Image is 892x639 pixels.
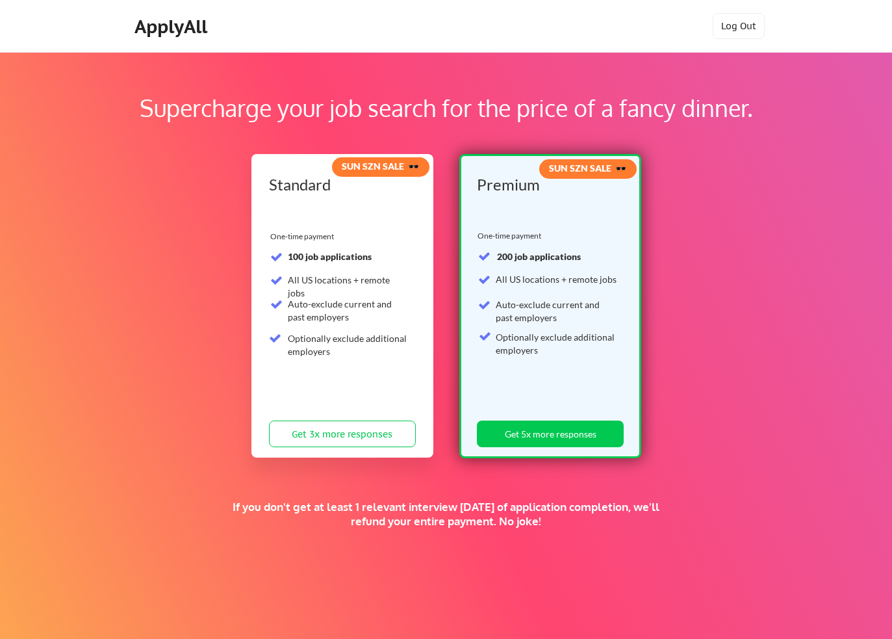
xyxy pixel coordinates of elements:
[288,332,408,358] div: Optionally exclude additional employers
[269,177,411,192] div: Standard
[496,298,617,324] div: Auto-exclude current and past employers
[225,500,667,528] div: If you don't get at least 1 relevant interview [DATE] of application completion, we'll refund you...
[269,421,416,447] button: Get 3x more responses
[497,251,581,262] strong: 200 job applications
[496,331,617,356] div: Optionally exclude additional employers
[134,16,211,38] div: ApplyAll
[288,251,372,262] strong: 100 job applications
[496,273,617,286] div: All US locations + remote jobs
[478,231,546,241] div: One-time payment
[83,90,809,125] div: Supercharge your job search for the price of a fancy dinner.
[270,231,338,242] div: One-time payment
[477,421,624,447] button: Get 5x more responses
[477,177,620,192] div: Premium
[713,13,765,39] button: Log Out
[288,274,408,299] div: All US locations + remote jobs
[288,298,408,323] div: Auto-exclude current and past employers
[549,163,626,174] strong: SUN SZN SALE 🕶️
[342,161,419,172] strong: SUN SZN SALE 🕶️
